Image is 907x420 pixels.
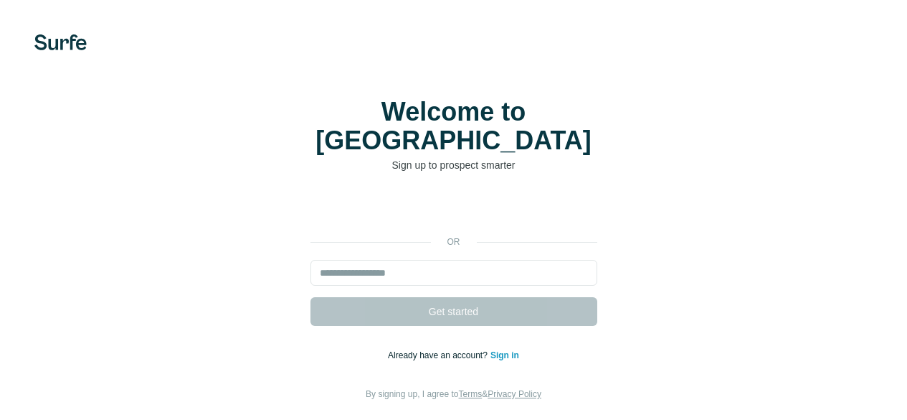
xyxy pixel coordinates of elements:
[490,350,519,360] a: Sign in
[459,389,483,399] a: Terms
[303,194,604,225] iframe: Sign in with Google Button
[310,98,597,155] h1: Welcome to [GEOGRAPHIC_DATA]
[488,389,541,399] a: Privacy Policy
[366,389,541,399] span: By signing up, I agree to &
[388,350,490,360] span: Already have an account?
[310,158,597,172] p: Sign up to prospect smarter
[34,34,87,50] img: Surfe's logo
[431,235,477,248] p: or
